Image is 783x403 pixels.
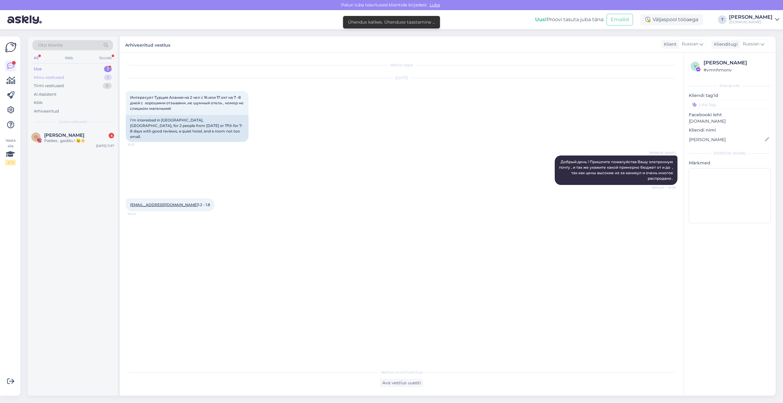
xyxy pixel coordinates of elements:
[428,2,442,8] span: Luba
[126,115,249,142] div: I'm interested in [GEOGRAPHIC_DATA], [GEOGRAPHIC_DATA], for 2 people from [DATE] or 17th for 7-8 ...
[34,108,59,114] div: Arhiveeritud
[109,133,114,138] div: 4
[44,138,114,144] div: Paldies , gaidīšu ! 😉☀️
[682,41,698,48] span: Russian
[712,41,738,48] div: Klienditugi
[689,160,771,166] p: Märkmed
[380,379,423,387] div: Ava vestlus uuesti
[704,59,769,67] div: [PERSON_NAME]
[130,95,245,111] span: Интересует Турция Алания на 2 чел с 16 или 17 окт на 7 -8 дней с хорошими отзывами ,не шумный оте...
[640,14,703,25] div: Väljaspool tööaega
[128,142,151,147] span: 10:21
[130,202,198,207] a: [EMAIL_ADDRESS][DOMAIN_NAME]
[104,66,112,72] div: 1
[130,202,210,207] span: 1.2 - 1.8
[34,66,42,72] div: Uus
[718,15,727,24] div: T
[661,41,677,48] div: Klient
[34,91,56,98] div: AI Assistent
[5,41,17,53] img: Askly Logo
[34,83,64,89] div: Tiimi vestlused
[689,100,771,109] input: Lisa tag
[98,54,113,62] div: Socials
[694,64,696,68] span: v
[729,20,773,25] div: [DOMAIN_NAME]
[689,151,771,156] div: [PERSON_NAME]
[729,15,779,25] a: [PERSON_NAME][DOMAIN_NAME]
[729,15,773,20] div: [PERSON_NAME]
[381,370,423,375] span: Vestlus on arhiveeritud
[64,54,74,62] div: Web
[652,185,676,190] span: Nähtud ✓ 10:36
[104,75,112,81] div: 1
[126,62,677,68] div: Vestlus algas
[44,132,84,138] span: Olya Rogova
[125,40,170,48] label: Arhiveeritud vestlus
[348,19,435,25] div: Ühendus katkes. Ühenduse taastamine ...
[5,160,16,165] div: 2 / 3
[689,112,771,118] p: Facebooki leht
[34,75,64,81] div: Minu vestlused
[34,135,37,139] span: O
[689,92,771,99] p: Kliendi tag'id
[689,83,771,89] div: Kliendi info
[743,41,759,48] span: Russian
[5,138,16,165] div: Vaata siia
[689,118,771,125] p: [DOMAIN_NAME]
[689,127,771,133] p: Kliendi nimi
[59,119,87,125] span: Uued vestlused
[126,75,677,81] div: [DATE]
[38,42,63,48] span: Otsi kliente
[96,144,114,148] div: [DATE] 11:37
[535,17,547,22] b: Uus!
[689,136,764,143] input: Lisa nimi
[535,16,604,23] div: Proovi tasuta juba täna:
[649,151,676,155] span: [PERSON_NAME]
[33,54,40,62] div: All
[34,100,43,106] div: Kõik
[103,83,112,89] div: 0
[607,14,633,25] button: Emailid
[128,212,151,216] span: 10:44
[704,67,769,73] div: # vmnhmonv
[559,159,674,181] span: Добрый день ! Пришлите пожалуйства Вашу элетронную почту , и так же укажите какой примерно бюджет...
